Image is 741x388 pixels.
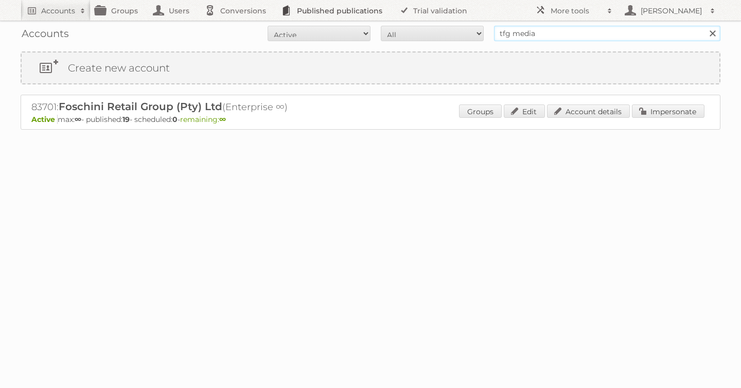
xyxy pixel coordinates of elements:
a: Impersonate [632,104,704,118]
a: Account details [547,104,630,118]
h2: [PERSON_NAME] [638,6,705,16]
a: Groups [459,104,502,118]
strong: 19 [122,115,130,124]
span: Foschini Retail Group (Pty) Ltd [59,100,222,113]
strong: ∞ [75,115,81,124]
strong: 0 [172,115,178,124]
span: remaining: [180,115,226,124]
p: max: - published: - scheduled: - [31,115,710,124]
span: Active [31,115,58,124]
a: Create new account [22,52,719,83]
h2: Accounts [41,6,75,16]
h2: More tools [551,6,602,16]
h2: 83701: (Enterprise ∞) [31,100,392,114]
a: Edit [504,104,545,118]
strong: ∞ [219,115,226,124]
